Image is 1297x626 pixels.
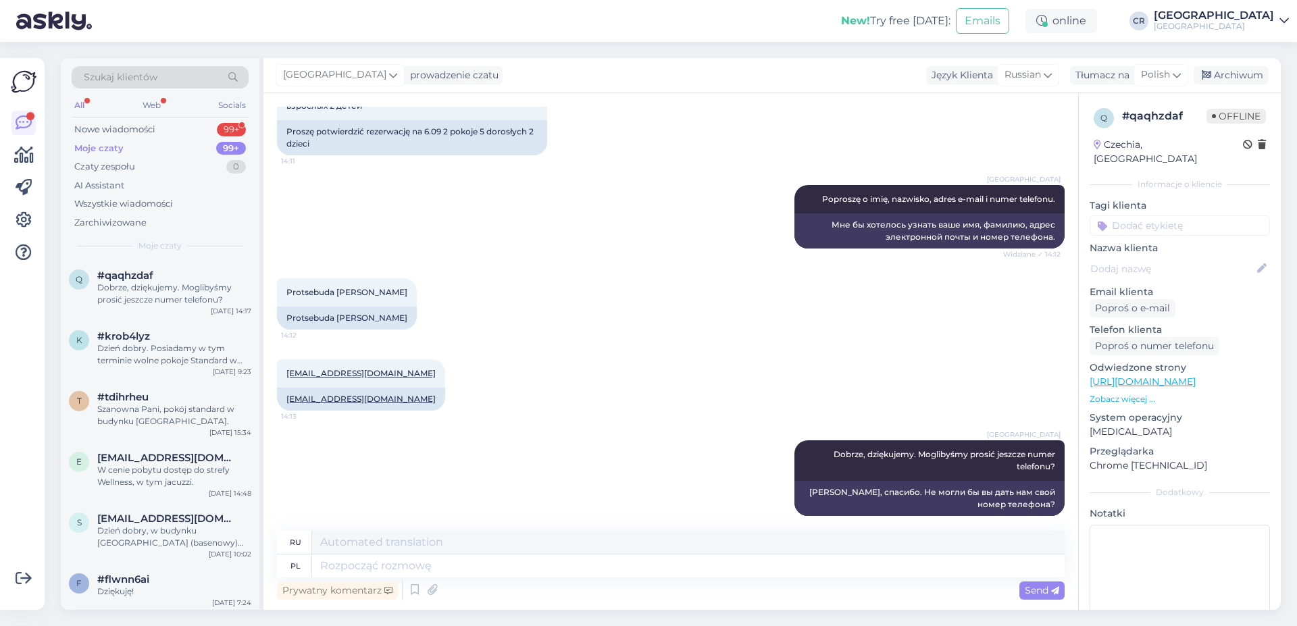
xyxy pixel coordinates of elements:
span: Moje czaty [138,240,182,252]
div: Poproś o e-mail [1090,299,1175,317]
div: Nowe wiadomości [74,123,155,136]
div: [GEOGRAPHIC_DATA] [1154,21,1274,32]
span: stodolnikanna@gmail.com [97,513,238,525]
span: #tdihrheu [97,391,149,403]
p: Email klienta [1090,285,1270,299]
input: Dodaj nazwę [1090,261,1254,276]
div: online [1025,9,1097,33]
span: k [76,335,82,345]
div: 0 [226,160,246,174]
img: Askly Logo [11,69,36,95]
p: Tagi klienta [1090,199,1270,213]
div: Proszę potwierdzić rezerwację na 6.09 2 pokoje 5 dorosłych 2 dzieci [277,120,547,155]
div: Czechia, [GEOGRAPHIC_DATA] [1094,138,1243,166]
div: Tłumacz na [1070,68,1129,82]
span: 14:12 [281,330,332,340]
span: f [76,578,82,588]
a: [URL][DOMAIN_NAME] [1090,375,1196,388]
div: pl [290,554,301,577]
p: System operacyjny [1090,411,1270,425]
div: [DATE] 10:02 [209,549,251,559]
div: Czaty zespołu [74,160,135,174]
div: Web [140,97,163,114]
span: [GEOGRAPHIC_DATA] [987,429,1061,440]
div: Archiwum [1194,66,1269,84]
span: Szukaj klientów [84,70,157,84]
span: #krob4lyz [97,330,150,342]
div: 99+ [217,123,246,136]
div: 99+ [216,142,246,155]
span: Protsebuda [PERSON_NAME] [286,287,407,297]
span: t [77,396,82,406]
span: 14:17 [1010,517,1061,527]
div: CR [1129,11,1148,30]
div: W cenie pobytu dostęp do strefy Wellness, w tym jacuzzi. [97,464,251,488]
span: Widziane ✓ 14:12 [1003,249,1061,259]
a: [EMAIL_ADDRESS][DOMAIN_NAME] [286,368,436,378]
div: Socials [215,97,249,114]
a: [EMAIL_ADDRESS][DOMAIN_NAME] [286,394,436,404]
span: Dobrze, dziękujemy. Moglibyśmy prosić jeszcze numer telefonu? [834,449,1057,471]
b: New! [841,14,870,27]
span: [GEOGRAPHIC_DATA] [987,174,1061,184]
span: 14:13 [281,411,332,421]
div: [PERSON_NAME], спасибо. Не могли бы вы дать нам свой номер телефона? [794,481,1065,516]
p: Przeglądarka [1090,444,1270,459]
div: Try free [DATE]: [841,13,950,29]
div: Moje czaty [74,142,124,155]
div: Wszystkie wiadomości [74,197,173,211]
span: Russian [1004,68,1041,82]
div: # qaqhzdaf [1122,108,1206,124]
p: [MEDICAL_DATA] [1090,425,1270,439]
div: [DATE] 14:17 [211,306,251,316]
p: Notatki [1090,506,1270,521]
div: Informacje o kliencie [1090,178,1270,190]
div: Prywatny komentarz [277,581,398,600]
div: ru [290,531,301,554]
div: Dzień dobry, w budynku [GEOGRAPHIC_DATA] (basenowy) znajdują się pokoje Superior i Superior Deluxe. [97,525,251,549]
a: [GEOGRAPHIC_DATA][GEOGRAPHIC_DATA] [1154,10,1289,32]
span: #flwnn6ai [97,573,149,585]
div: Dzień dobry. Posiadamy w tym terminie wolne pokoje Standard w budynku [GEOGRAPHIC_DATA], gdzie mo... [97,342,251,367]
span: elzbietasleczka@22gmail.com [97,452,238,464]
span: q [76,274,82,284]
span: e [76,457,82,467]
p: Zobacz więcej ... [1090,393,1270,405]
p: Nazwa klienta [1090,241,1270,255]
div: Poproś o numer telefonu [1090,337,1219,355]
span: #qaqhzdaf [97,269,153,282]
p: Telefon klienta [1090,323,1270,337]
span: Send [1025,584,1059,596]
span: [GEOGRAPHIC_DATA] [283,68,386,82]
div: Dobrze, dziękujemy. Moglibyśmy prosić jeszcze numer telefonu? [97,282,251,306]
button: Emails [956,8,1009,34]
div: prowadzenie czatu [405,68,499,82]
div: [DATE] 14:48 [209,488,251,498]
span: 14:11 [281,156,332,166]
div: Zarchiwizowane [74,216,147,230]
div: [GEOGRAPHIC_DATA] [1154,10,1274,21]
span: Poproszę o imię, nazwisko, adres e-mail i numer telefonu. [822,194,1055,204]
div: All [72,97,87,114]
div: Мне бы хотелось узнать ваше имя, фамилию, адрес электронной почты и номер телефона. [794,213,1065,249]
span: Offline [1206,109,1266,124]
div: Szanowna Pani, pokój standard w budynku [GEOGRAPHIC_DATA]. [97,403,251,427]
div: Język Klienta [926,68,993,82]
p: Odwiedzone strony [1090,361,1270,375]
div: Dziękuję! [97,585,251,598]
span: q [1100,113,1107,123]
p: Chrome [TECHNICAL_ID] [1090,459,1270,473]
div: Dodatkowy [1090,486,1270,498]
div: AI Assistant [74,179,124,192]
div: [DATE] 7:24 [212,598,251,608]
input: Dodać etykietę [1090,215,1270,236]
span: Polish [1141,68,1170,82]
div: [DATE] 9:23 [213,367,251,377]
div: Protsebuda [PERSON_NAME] [277,307,417,330]
span: s [77,517,82,527]
div: [DATE] 15:34 [209,427,251,438]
